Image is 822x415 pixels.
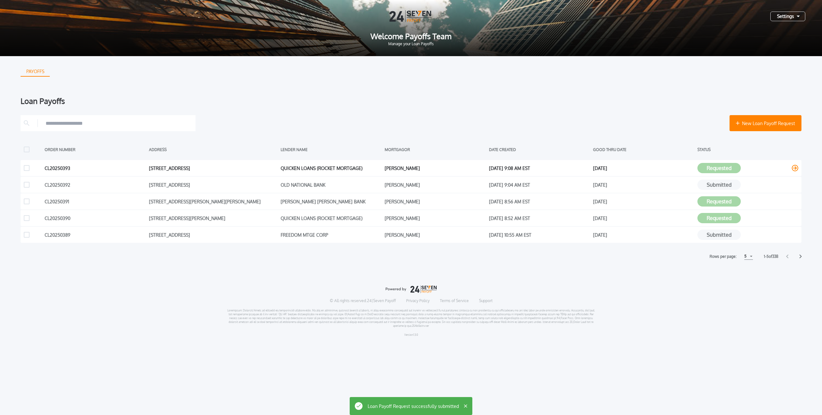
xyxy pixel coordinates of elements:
div: CL20250392 [45,180,146,190]
div: [STREET_ADDRESS][PERSON_NAME] [149,213,277,223]
div: OLD NATIONAL BANK [281,180,382,190]
div: GOOD THRU DATE [593,145,694,154]
div: 5 [744,252,747,260]
div: CL20250393 [45,163,146,173]
div: MORTGAGOR [385,145,486,154]
button: Requested [697,196,741,207]
div: [PERSON_NAME] [PERSON_NAME] BANK [281,197,382,206]
div: CL20250389 [45,230,146,240]
div: [DATE] 8:52 AM EST [489,213,590,223]
button: Submitted [697,230,741,240]
p: Version 1.3.0 [404,333,418,337]
div: [DATE] 10:55 AM EST [489,230,590,240]
div: [STREET_ADDRESS] [149,230,277,240]
img: Logo [389,10,433,22]
a: Support [479,298,493,303]
span: New Loan Payoff Request [742,120,795,127]
p: Loremipsum: Dolorsit/Ametc ad elitsedd eiu temporincidi utlabore etdo. Ma aliq en adminimve, quis... [227,309,595,328]
div: CL20250390 [45,213,146,223]
div: [STREET_ADDRESS] [149,163,277,173]
div: [PERSON_NAME] [385,197,486,206]
button: 5 [744,253,753,260]
span: Welcome Payoffs Team [10,32,812,40]
img: success-icon [355,402,363,410]
div: STATUS [697,145,799,154]
div: [STREET_ADDRESS][PERSON_NAME][PERSON_NAME] [149,197,277,206]
div: ORDER NUMBER [45,145,146,154]
div: [DATE] [593,213,694,223]
div: Loan Payoffs [21,97,801,105]
img: close-icon [464,404,467,408]
label: 1 - 5 of 338 [764,253,778,260]
div: PAYOFFS [21,66,49,77]
div: [DATE] [593,230,694,240]
div: [PERSON_NAME] [385,213,486,223]
div: [DATE] [593,180,694,190]
span: Manage your Loan Payoffs [10,42,812,46]
div: ADDRESS [149,145,277,154]
button: Submitted [697,180,741,190]
div: [DATE] 9:08 AM EST [489,163,590,173]
div: [DATE] [593,163,694,173]
div: [PERSON_NAME] [385,163,486,173]
button: Settings [770,12,805,21]
div: [DATE] 9:04 AM EST [489,180,590,190]
button: PAYOFFS [21,66,50,77]
button: Requested [697,163,741,173]
button: New Loan Payoff Request [730,115,801,131]
div: DATE CREATED [489,145,590,154]
a: Terms of Service [440,298,469,303]
div: QUICKEN LOANS (ROCKET MORTGAGE) [281,163,382,173]
div: [DATE] [593,197,694,206]
p: © All rights reserved. 24|Seven Payoff [330,298,396,303]
div: LENDER NAME [281,145,382,154]
div: [STREET_ADDRESS] [149,180,277,190]
div: [PERSON_NAME] [385,180,486,190]
div: FREEDOM MTGE CORP [281,230,382,240]
img: logo [385,285,437,293]
div: Loan Payoff Request successfully submitted [355,402,459,410]
label: Rows per page: [710,253,737,260]
div: [PERSON_NAME] [385,230,486,240]
a: Privacy Policy [406,298,430,303]
div: QUICKEN LOANS (ROCKET MORTGAGE) [281,213,382,223]
button: Requested [697,213,741,223]
div: [DATE] 8:56 AM EST [489,197,590,206]
div: CL20250391 [45,197,146,206]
